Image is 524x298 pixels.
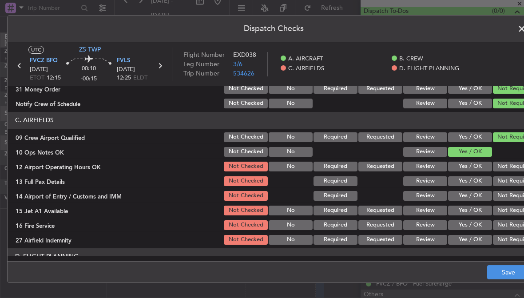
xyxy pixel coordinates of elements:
button: Review [403,162,447,171]
button: Review [403,84,447,94]
button: Review [403,99,447,108]
button: Yes / OK [448,162,492,171]
button: Yes / OK [448,147,492,157]
button: Requested [358,162,402,171]
button: Yes / OK [448,206,492,215]
button: Yes / OK [448,220,492,230]
span: D. FLIGHT PLANNING [399,64,459,73]
button: Review [403,132,447,142]
button: Review [403,235,447,245]
button: Review [403,206,447,215]
button: Yes / OK [448,99,492,108]
button: Yes / OK [448,132,492,142]
button: Review [403,191,447,201]
button: Yes / OK [448,191,492,201]
button: Review [403,176,447,186]
button: Review [403,147,447,157]
button: Yes / OK [448,235,492,245]
span: B. CREW [399,55,423,64]
button: Requested [358,84,402,94]
button: Review [403,220,447,230]
button: Requested [358,132,402,142]
button: Requested [358,206,402,215]
button: Requested [358,235,402,245]
button: Requested [358,220,402,230]
button: Yes / OK [448,176,492,186]
button: Yes / OK [448,84,492,94]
